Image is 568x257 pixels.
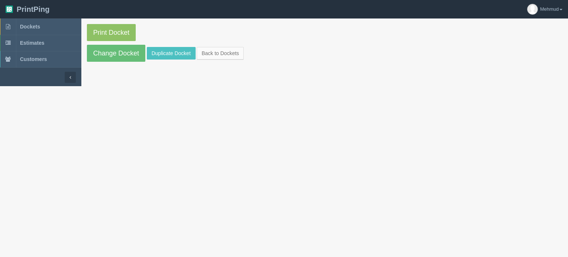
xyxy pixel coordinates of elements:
img: logo-3e63b451c926e2ac314895c53de4908e5d424f24456219fb08d385ab2e579770.png [6,6,13,13]
span: Dockets [20,24,40,30]
span: Estimates [20,40,44,46]
a: Print Docket [87,24,136,41]
a: Duplicate Docket [147,47,196,60]
img: avatar_default-7531ab5dedf162e01f1e0bb0964e6a185e93c5c22dfe317fb01d7f8cd2b1632c.jpg [527,4,538,14]
span: Customers [20,56,47,62]
a: Change Docket [87,45,145,62]
a: Back to Dockets [197,47,244,60]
